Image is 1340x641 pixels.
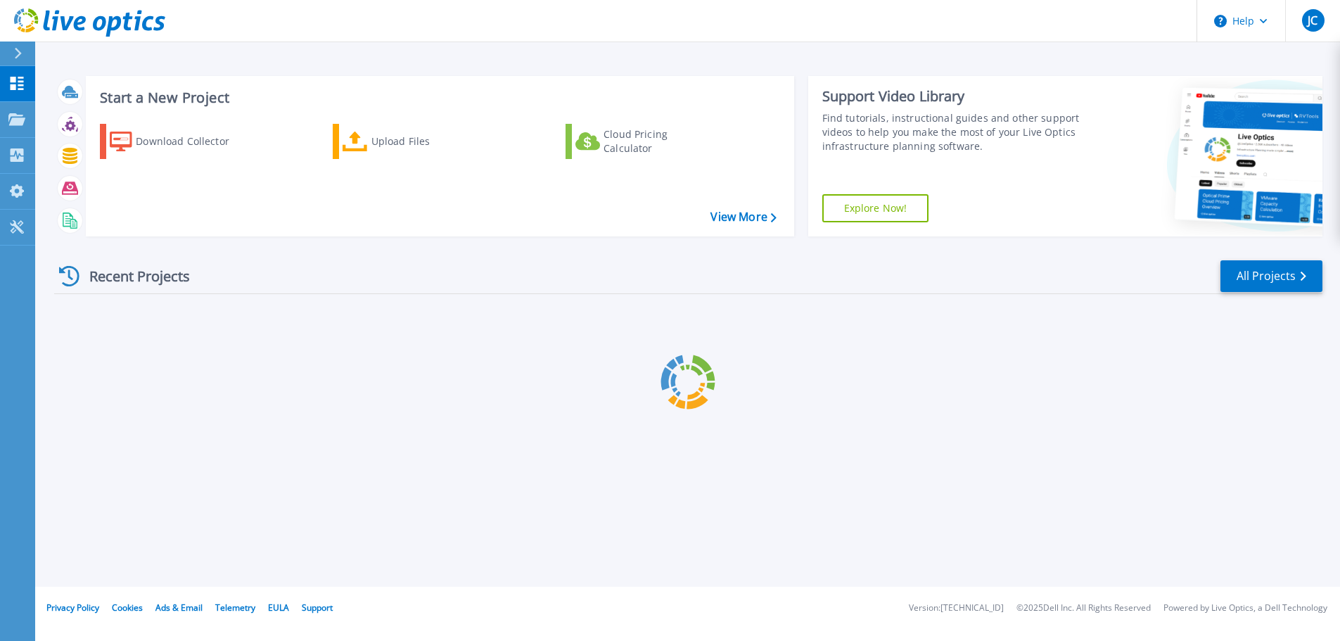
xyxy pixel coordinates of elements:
a: Explore Now! [822,194,929,222]
a: View More [710,210,776,224]
a: All Projects [1220,260,1322,292]
span: JC [1308,15,1317,26]
li: Version: [TECHNICAL_ID] [909,604,1004,613]
div: Find tutorials, instructional guides and other support videos to help you make the most of your L... [822,111,1085,153]
div: Recent Projects [54,259,209,293]
a: Ads & Email [155,602,203,614]
a: Support [302,602,333,614]
div: Support Video Library [822,87,1085,106]
a: Download Collector [100,124,257,159]
a: Telemetry [215,602,255,614]
li: © 2025 Dell Inc. All Rights Reserved [1016,604,1151,613]
div: Cloud Pricing Calculator [604,127,716,156]
div: Upload Files [371,127,484,156]
a: Cookies [112,602,143,614]
a: Upload Files [333,124,490,159]
li: Powered by Live Optics, a Dell Technology [1163,604,1327,613]
div: Download Collector [136,127,248,156]
a: Privacy Policy [46,602,99,614]
a: Cloud Pricing Calculator [566,124,722,159]
h3: Start a New Project [100,90,776,106]
a: EULA [268,602,289,614]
